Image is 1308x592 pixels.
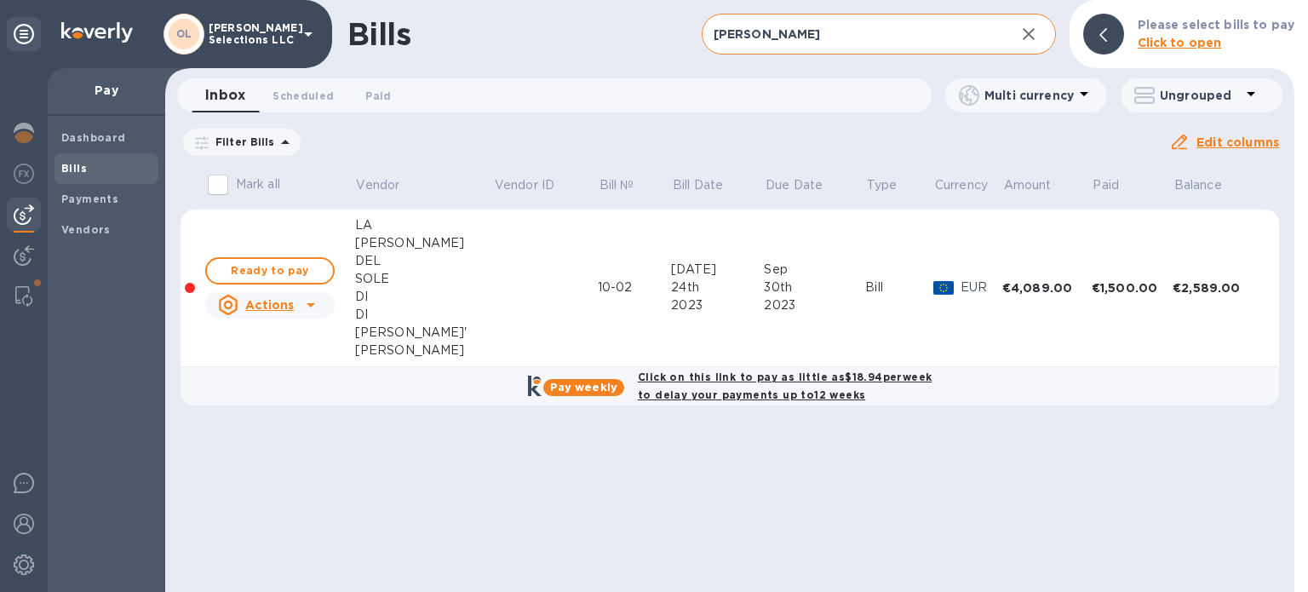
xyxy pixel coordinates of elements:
h1: Bills [347,16,410,52]
p: Vendor ID [495,176,554,194]
button: Ready to pay [205,257,335,285]
span: Amount [1004,176,1074,194]
b: Click to open [1138,36,1222,49]
b: Payments [61,193,118,205]
div: 10-02 [598,279,671,296]
b: Pay weekly [550,381,617,394]
span: Paid [1093,176,1141,194]
p: Pay [61,82,152,99]
u: Edit columns [1196,135,1279,149]
div: [PERSON_NAME] [355,234,493,252]
b: Please select bills to pay [1138,18,1294,32]
p: Bill Date [673,176,723,194]
span: Due Date [766,176,845,194]
img: Foreign exchange [14,164,34,184]
p: Filter Bills [209,135,275,149]
span: Balance [1174,176,1244,194]
p: [PERSON_NAME] Selections LLC [209,22,294,46]
p: Balance [1174,176,1222,194]
p: Paid [1093,176,1119,194]
div: DI [355,288,493,306]
div: €2,589.00 [1173,279,1262,296]
div: DI [355,306,493,324]
div: Unpin categories [7,17,41,51]
div: [DATE] [671,261,764,279]
div: €1,500.00 [1092,279,1173,296]
div: 2023 [671,296,764,314]
p: Bill № [599,176,634,194]
p: Amount [1004,176,1052,194]
span: Scheduled [272,87,334,105]
div: 30th [764,279,865,296]
p: Mark all [236,175,280,193]
span: Vendor [356,176,422,194]
u: Actions [245,298,294,312]
div: Sep [764,261,865,279]
div: 24th [671,279,764,296]
b: OL [176,27,192,40]
p: Ungrouped [1160,87,1241,104]
p: Multi currency [984,87,1074,104]
span: Vendor ID [495,176,577,194]
div: SOLE [355,270,493,288]
p: Currency [935,176,988,194]
p: Due Date [766,176,823,194]
div: DEL [355,252,493,270]
span: Inbox [205,83,245,107]
b: Vendors [61,223,111,236]
b: Bills [61,162,87,175]
div: [PERSON_NAME]' [355,324,493,342]
div: LA [355,216,493,234]
div: €4,089.00 [1002,279,1092,296]
p: Type [867,176,898,194]
b: Dashboard [61,131,126,144]
img: Logo [61,22,133,43]
div: [PERSON_NAME] [355,342,493,359]
b: Click on this link to pay as little as $18.94 per week to delay your payments up to 12 weeks [638,371,932,401]
p: Vendor [356,176,399,194]
div: Bill [865,279,933,296]
div: 2023 [764,296,865,314]
span: Type [867,176,920,194]
span: Bill № [599,176,657,194]
span: Paid [365,87,391,105]
p: EUR [961,279,1002,296]
span: Bill Date [673,176,745,194]
span: Ready to pay [221,261,319,281]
